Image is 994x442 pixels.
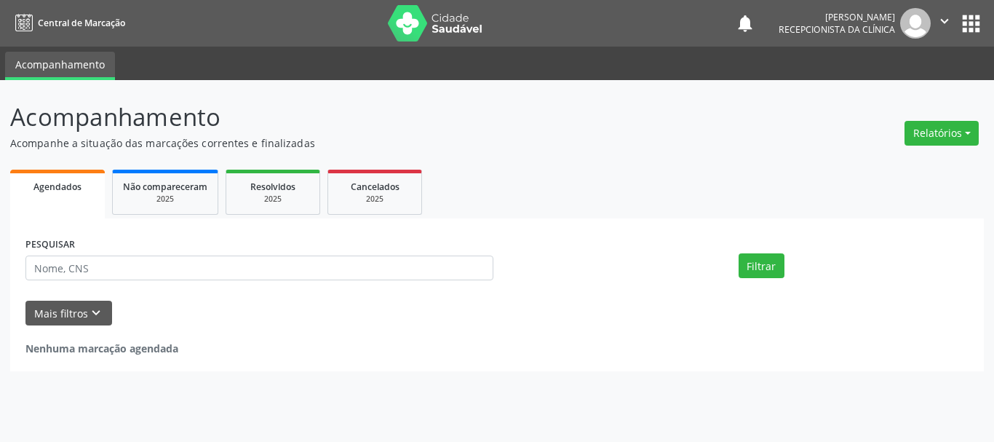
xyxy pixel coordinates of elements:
button: Mais filtroskeyboard_arrow_down [25,301,112,326]
span: Recepcionista da clínica [779,23,895,36]
span: Não compareceram [123,181,207,193]
div: 2025 [338,194,411,205]
div: 2025 [123,194,207,205]
i: keyboard_arrow_down [88,305,104,321]
p: Acompanhamento [10,99,692,135]
p: Acompanhe a situação das marcações correntes e finalizadas [10,135,692,151]
a: Acompanhamento [5,52,115,80]
span: Cancelados [351,181,399,193]
a: Central de Marcação [10,11,125,35]
img: img [900,8,931,39]
span: Resolvidos [250,181,295,193]
input: Nome, CNS [25,256,493,280]
i:  [937,13,953,29]
label: PESQUISAR [25,234,75,256]
div: 2025 [236,194,309,205]
span: Central de Marcação [38,17,125,29]
button: Relatórios [904,121,979,146]
button: apps [958,11,984,36]
div: [PERSON_NAME] [779,11,895,23]
span: Agendados [33,181,81,193]
button:  [931,8,958,39]
strong: Nenhuma marcação agendada [25,342,178,355]
button: Filtrar [739,253,784,278]
button: notifications [735,13,755,33]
